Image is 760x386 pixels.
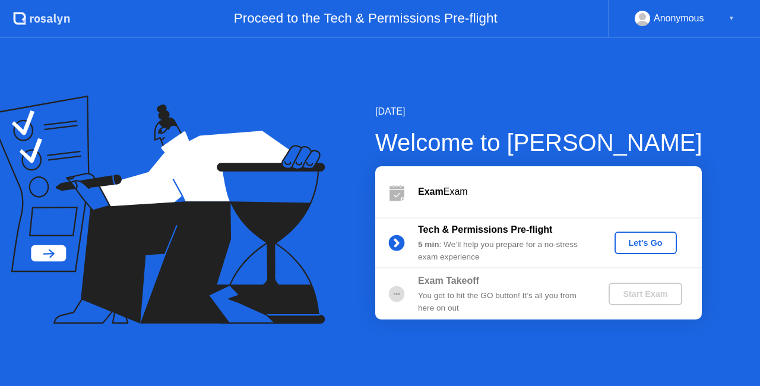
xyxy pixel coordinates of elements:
b: Exam Takeoff [418,276,479,286]
button: Let's Go [615,232,677,254]
div: Exam [418,185,702,199]
div: You get to hit the GO button! It’s all you from here on out [418,290,589,314]
button: Start Exam [609,283,682,305]
div: ▼ [729,11,734,26]
b: 5 min [418,240,439,249]
div: Start Exam [613,289,677,299]
b: Exam [418,186,444,197]
div: Welcome to [PERSON_NAME] [375,125,702,160]
div: Let's Go [619,238,672,248]
div: Anonymous [654,11,704,26]
div: [DATE] [375,105,702,119]
div: : We’ll help you prepare for a no-stress exam experience [418,239,589,263]
b: Tech & Permissions Pre-flight [418,224,552,235]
